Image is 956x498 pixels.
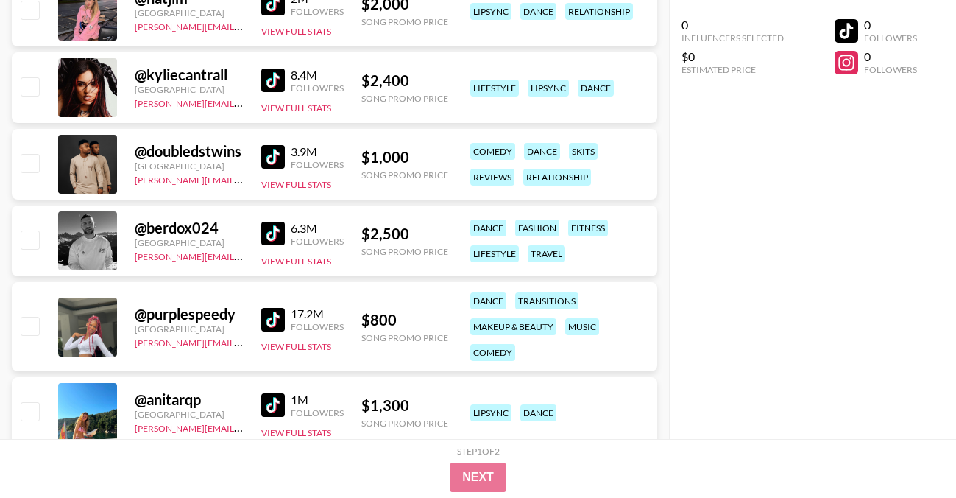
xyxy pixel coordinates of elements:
div: 0 [864,18,917,32]
div: [GEOGRAPHIC_DATA] [135,237,244,248]
div: travel [528,245,565,262]
div: [GEOGRAPHIC_DATA] [135,7,244,18]
div: Followers [864,32,917,43]
a: [PERSON_NAME][EMAIL_ADDRESS][DOMAIN_NAME] [135,18,353,32]
div: comedy [470,143,515,160]
button: View Full Stats [261,102,331,113]
div: dance [470,292,506,309]
div: @ kyliecantrall [135,66,244,84]
div: Followers [291,236,344,247]
a: [PERSON_NAME][EMAIL_ADDRESS][DOMAIN_NAME] [135,334,353,348]
div: 17.2M [291,306,344,321]
div: @ doubledstwins [135,142,244,161]
div: Estimated Price [681,64,784,75]
div: 3.9M [291,144,344,159]
div: Song Promo Price [361,16,448,27]
div: 1M [291,393,344,407]
a: [PERSON_NAME][EMAIL_ADDRESS][DOMAIN_NAME] [135,420,353,434]
div: Followers [291,6,344,17]
a: [PERSON_NAME][EMAIL_ADDRESS][DOMAIN_NAME] [135,248,353,262]
div: 0 [681,18,784,32]
div: fashion [515,220,559,236]
img: TikTok [261,145,285,169]
div: comedy [470,344,515,361]
div: Song Promo Price [361,332,448,343]
div: $0 [681,49,784,64]
div: Song Promo Price [361,246,448,257]
div: [GEOGRAPHIC_DATA] [135,84,244,95]
div: [GEOGRAPHIC_DATA] [135,323,244,334]
div: fitness [568,220,608,236]
div: Followers [291,321,344,332]
button: View Full Stats [261,256,331,267]
div: @ anitarqp [135,390,244,409]
div: dance [470,220,506,236]
div: transitions [515,292,578,309]
button: View Full Stats [261,26,331,37]
div: skits [569,143,598,160]
div: $ 800 [361,311,448,329]
div: dance [578,80,614,97]
div: relationship [523,169,591,186]
img: TikTok [261,69,285,92]
div: [GEOGRAPHIC_DATA] [135,161,244,172]
div: $ 2,500 [361,225,448,243]
div: Influencers Selected [681,32,784,43]
div: [GEOGRAPHIC_DATA] [135,409,244,420]
div: reviews [470,169,514,186]
div: Song Promo Price [361,169,448,180]
div: @ berdox024 [135,219,244,237]
img: TikTok [261,222,285,245]
iframe: Drift Widget Chat Controller [882,424,938,480]
div: lipsync [470,3,511,20]
a: [PERSON_NAME][EMAIL_ADDRESS][DOMAIN_NAME] [135,95,353,109]
div: 8.4M [291,68,344,83]
div: lipsync [470,404,511,421]
div: $ 2,400 [361,71,448,90]
button: Next [450,463,506,492]
div: Step 1 of 2 [457,446,500,457]
div: Followers [864,64,917,75]
div: lifestyle [470,80,519,97]
div: 0 [864,49,917,64]
div: Followers [291,407,344,418]
div: dance [520,3,556,20]
div: dance [524,143,560,160]
div: $ 1,000 [361,148,448,166]
button: View Full Stats [261,427,331,438]
button: View Full Stats [261,341,331,352]
div: $ 1,300 [361,396,448,415]
img: TikTok [261,393,285,417]
div: dance [520,404,556,421]
div: lipsync [528,80,569,97]
img: TikTok [261,308,285,332]
div: Song Promo Price [361,93,448,104]
div: @ purplespeedy [135,305,244,323]
div: lifestyle [470,245,519,262]
div: Followers [291,83,344,94]
div: Song Promo Price [361,418,448,429]
div: makeup & beauty [470,318,556,335]
div: Followers [291,159,344,170]
button: View Full Stats [261,179,331,190]
div: music [565,318,599,335]
div: relationship [565,3,633,20]
a: [PERSON_NAME][EMAIL_ADDRESS][DOMAIN_NAME] [135,172,353,186]
div: 6.3M [291,221,344,236]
